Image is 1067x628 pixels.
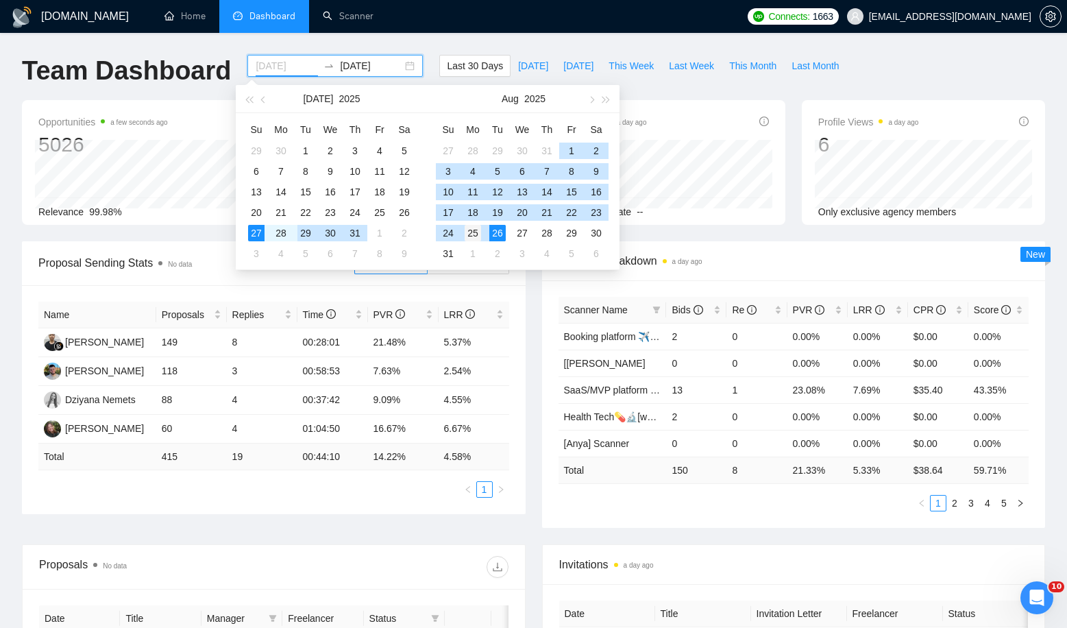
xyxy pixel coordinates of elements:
[392,243,417,264] td: 2025-08-09
[322,204,339,221] div: 23
[396,225,413,241] div: 2
[465,225,481,241] div: 25
[514,225,530,241] div: 27
[464,485,472,494] span: left
[303,309,336,320] span: Time
[1048,581,1064,592] span: 10
[371,163,388,180] div: 11
[256,58,318,73] input: Start date
[510,119,535,141] th: We
[535,119,559,141] th: Th
[431,614,439,623] span: filter
[293,202,318,223] td: 2025-07-22
[461,182,485,202] td: 2025-08-11
[44,420,61,437] img: HH
[964,496,979,511] a: 3
[518,58,548,73] span: [DATE]
[963,495,979,511] li: 3
[318,141,343,161] td: 2025-07-02
[396,163,413,180] div: 12
[293,119,318,141] th: Tu
[559,161,584,182] td: 2025-08-08
[485,141,510,161] td: 2025-07-29
[487,556,508,578] button: download
[510,161,535,182] td: 2025-08-06
[447,58,503,73] span: Last 30 Days
[559,223,584,243] td: 2025-08-29
[461,119,485,141] th: Mo
[510,182,535,202] td: 2025-08-13
[584,141,609,161] td: 2025-08-02
[343,141,367,161] td: 2025-07-03
[396,245,413,262] div: 9
[244,243,269,264] td: 2025-08-03
[485,243,510,264] td: 2025-09-02
[584,182,609,202] td: 2025-08-16
[792,58,839,73] span: Last Month
[539,204,555,221] div: 21
[322,245,339,262] div: 6
[110,119,167,126] time: a few seconds ago
[273,245,289,262] div: 4
[54,341,64,351] img: gigradar-bm.png
[11,6,33,28] img: logo
[461,141,485,161] td: 2025-07-28
[269,202,293,223] td: 2025-07-21
[244,202,269,223] td: 2025-07-20
[535,141,559,161] td: 2025-07-31
[273,163,289,180] div: 7
[996,495,1012,511] li: 5
[347,163,363,180] div: 10
[559,141,584,161] td: 2025-08-01
[367,223,392,243] td: 2025-08-01
[367,182,392,202] td: 2025-07-18
[44,394,136,404] a: DNDziyana Nemets
[784,55,846,77] button: Last Month
[436,202,461,223] td: 2025-08-17
[439,55,511,77] button: Last 30 Days
[1016,499,1025,507] span: right
[168,261,192,268] span: No data
[510,141,535,161] td: 2025-07-30
[559,252,1029,269] span: Scanner Breakdown
[980,496,995,511] a: 4
[318,161,343,182] td: 2025-07-09
[248,245,265,262] div: 3
[269,182,293,202] td: 2025-07-14
[539,184,555,200] div: 14
[44,363,61,380] img: AK
[322,163,339,180] div: 9
[465,204,481,221] div: 18
[465,143,481,159] div: 28
[392,141,417,161] td: 2025-07-05
[343,161,367,182] td: 2025-07-10
[931,496,946,511] a: 1
[584,243,609,264] td: 2025-09-06
[489,163,506,180] div: 5
[588,143,604,159] div: 2
[564,304,628,315] span: Scanner Name
[244,119,269,141] th: Su
[539,163,555,180] div: 7
[318,202,343,223] td: 2025-07-23
[694,305,703,315] span: info-circle
[875,305,885,315] span: info-circle
[637,206,643,217] span: --
[367,141,392,161] td: 2025-07-04
[722,55,784,77] button: This Month
[269,161,293,182] td: 2025-07-07
[511,55,556,77] button: [DATE]
[564,358,646,369] a: [[PERSON_NAME]
[535,161,559,182] td: 2025-08-07
[367,119,392,141] th: Fr
[485,223,510,243] td: 2025-08-26
[461,243,485,264] td: 2025-09-01
[392,202,417,223] td: 2025-07-26
[269,141,293,161] td: 2025-06-30
[248,225,265,241] div: 27
[392,119,417,141] th: Sa
[269,223,293,243] td: 2025-07-28
[347,225,363,241] div: 31
[514,143,530,159] div: 30
[323,10,373,22] a: searchScanner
